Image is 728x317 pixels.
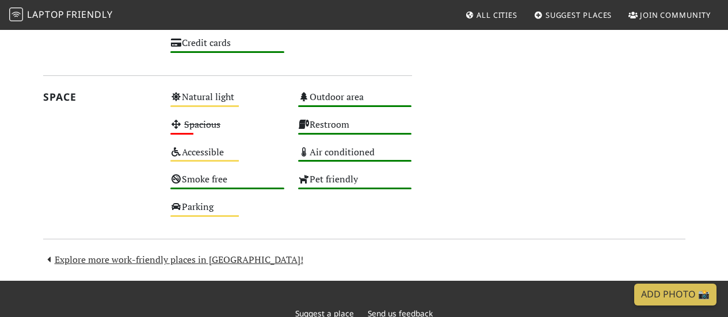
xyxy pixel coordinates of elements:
a: LaptopFriendly LaptopFriendly [9,5,113,25]
span: Laptop [27,8,64,21]
div: Natural light [163,89,291,116]
a: Add Photo 📸 [634,284,716,305]
div: Accessible [163,144,291,171]
a: Suggest Places [529,5,617,25]
s: Spacious [184,118,220,131]
span: All Cities [477,10,517,20]
h2: Space [43,91,157,103]
span: Friendly [66,8,112,21]
div: Parking [163,198,291,226]
div: Pet friendly [291,171,419,198]
div: Restroom [291,116,419,144]
a: Explore more work-friendly places in [GEOGRAPHIC_DATA]! [43,253,303,266]
a: Join Community [624,5,715,25]
a: All Cities [460,5,522,25]
img: LaptopFriendly [9,7,23,21]
span: Suggest Places [546,10,612,20]
div: Outdoor area [291,89,419,116]
div: Smoke free [163,171,291,198]
span: Join Community [640,10,711,20]
div: Credit cards [163,35,291,62]
div: Air conditioned [291,144,419,171]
